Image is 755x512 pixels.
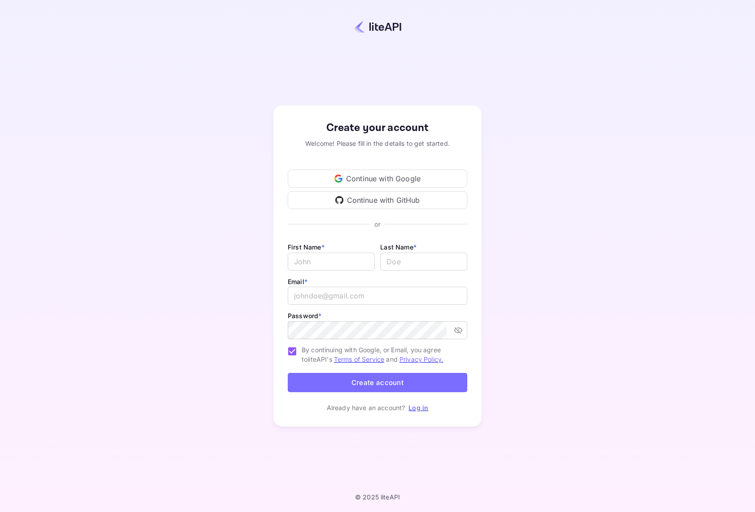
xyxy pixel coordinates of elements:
[450,322,466,338] button: toggle password visibility
[334,355,384,363] a: Terms of Service
[288,170,467,188] div: Continue with Google
[380,253,467,271] input: Doe
[399,355,443,363] a: Privacy Policy.
[354,20,401,33] img: liteapi
[288,312,321,319] label: Password
[288,191,467,209] div: Continue with GitHub
[288,287,467,305] input: johndoe@gmail.com
[408,404,428,411] a: Log in
[288,373,467,392] button: Create account
[302,345,460,364] span: By continuing with Google, or Email, you agree to liteAPI's and
[355,493,400,501] p: © 2025 liteAPI
[380,243,417,251] label: Last Name
[327,403,405,412] p: Already have an account?
[288,278,307,285] label: Email
[288,120,467,136] div: Create your account
[288,253,375,271] input: John
[288,139,467,148] div: Welcome! Please fill in the details to get started.
[288,243,325,251] label: First Name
